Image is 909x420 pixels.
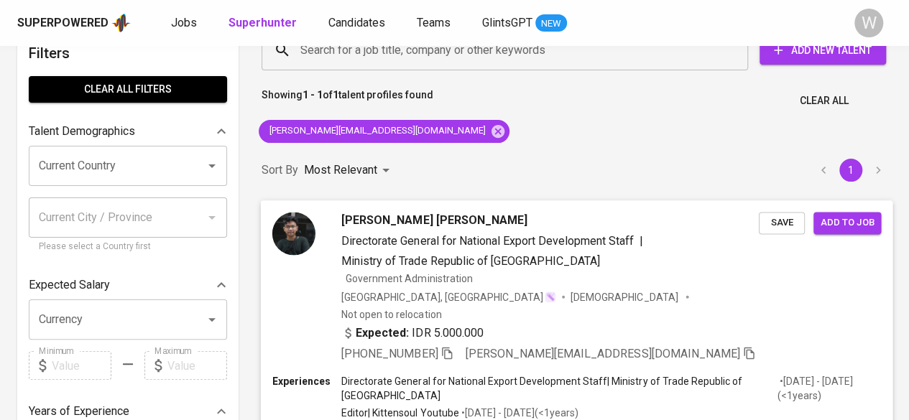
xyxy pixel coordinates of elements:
a: Superhunter [229,14,300,32]
p: Directorate General for National Export Development Staff | Ministry of Trade Republic of [GEOGRA... [341,374,778,403]
a: GlintsGPT NEW [482,14,567,32]
nav: pagination navigation [810,159,892,182]
b: Superhunter [229,16,297,29]
p: • [DATE] - [DATE] ( <1 years ) [778,374,882,403]
div: IDR 5.000.000 [341,324,484,341]
b: 1 [333,89,338,101]
span: NEW [535,17,567,31]
a: Teams [417,14,453,32]
button: page 1 [839,159,862,182]
span: Clear All [800,92,849,110]
span: [PHONE_NUMBER] [341,346,438,360]
span: Government Administration [346,272,473,284]
div: Expected Salary [29,271,227,299]
img: magic_wand.svg [545,291,556,302]
span: Jobs [171,16,197,29]
p: Years of Experience [29,403,129,420]
p: Expected Salary [29,276,110,294]
div: [PERSON_NAME][EMAIL_ADDRESS][DOMAIN_NAME] [259,120,509,143]
span: Clear All filters [40,80,216,98]
span: Add to job [821,215,874,231]
button: Clear All [794,88,854,114]
b: Expected: [356,324,409,341]
span: Directorate General for National Export Development Staff [341,233,634,247]
p: Not open to relocation [341,307,441,321]
a: Candidates [328,14,388,32]
b: 1 - 1 [303,89,323,101]
input: Value [167,351,227,380]
div: Talent Demographics [29,117,227,146]
a: Superpoweredapp logo [17,12,131,34]
button: Add New Talent [760,36,886,65]
div: W [854,9,883,37]
button: Open [202,156,222,176]
span: Add New Talent [771,42,875,60]
img: 9f7dd920234a325ae3b3c107fa73222c.jpg [272,212,315,255]
button: Add to job [813,212,881,234]
div: Superpowered [17,15,109,32]
button: Open [202,309,222,330]
img: app logo [111,12,131,34]
span: Teams [417,16,451,29]
p: Experiences [272,374,341,388]
span: [DEMOGRAPHIC_DATA] [571,289,680,304]
div: [GEOGRAPHIC_DATA], [GEOGRAPHIC_DATA] [341,289,556,304]
p: Please select a Country first [39,240,217,254]
span: Save [766,215,798,231]
button: Save [759,212,805,234]
span: | [640,232,643,249]
p: • [DATE] - [DATE] ( <1 years ) [459,406,578,420]
span: [PERSON_NAME][EMAIL_ADDRESS][DOMAIN_NAME] [466,346,740,360]
span: Candidates [328,16,385,29]
p: Most Relevant [304,162,377,179]
span: Ministry of Trade Republic of [GEOGRAPHIC_DATA] [341,253,600,267]
h6: Filters [29,42,227,65]
span: [PERSON_NAME] [PERSON_NAME] [341,212,527,229]
input: Value [52,351,111,380]
p: Showing of talent profiles found [262,88,433,114]
span: GlintsGPT [482,16,532,29]
a: Jobs [171,14,200,32]
button: Clear All filters [29,76,227,103]
p: Editor | Kittensoul Youtube [341,406,458,420]
p: Sort By [262,162,298,179]
p: Talent Demographics [29,123,135,140]
div: Most Relevant [304,157,394,184]
span: [PERSON_NAME][EMAIL_ADDRESS][DOMAIN_NAME] [259,124,494,138]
